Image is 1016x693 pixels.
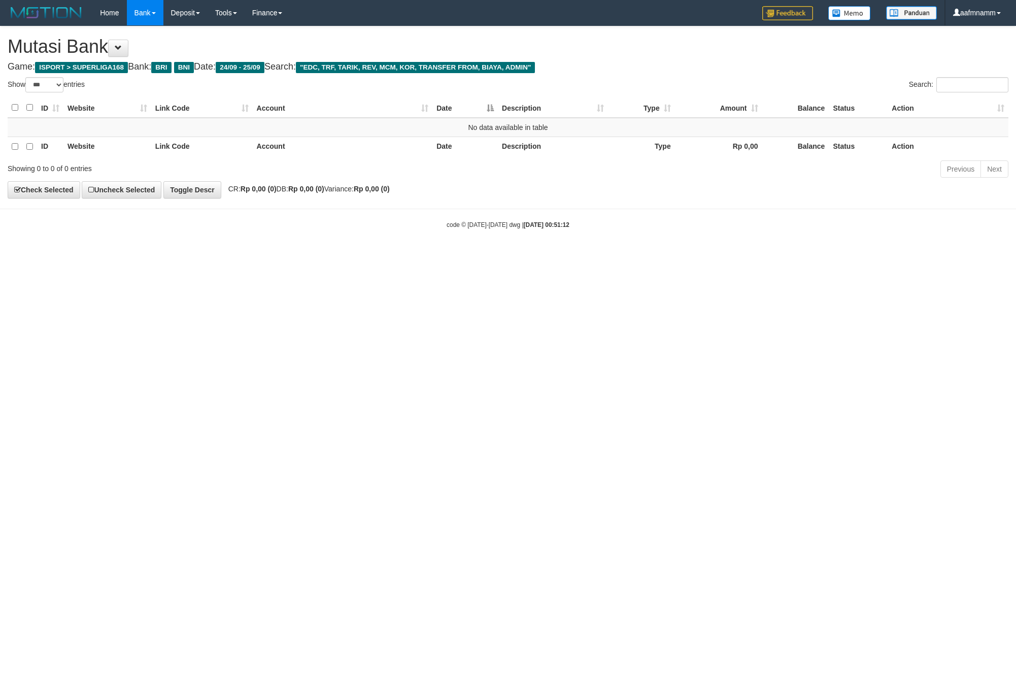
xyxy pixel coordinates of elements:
img: panduan.png [886,6,937,20]
th: Type: activate to sort column ascending [608,98,675,118]
label: Search: [909,77,1008,92]
th: Amount: activate to sort column ascending [675,98,762,118]
th: Status [829,137,888,156]
th: Action: activate to sort column ascending [888,98,1008,118]
th: Account [253,137,433,156]
select: Showentries [25,77,63,92]
a: Toggle Descr [163,181,221,199]
span: ISPORT > SUPERLIGA168 [35,62,128,73]
span: 24/09 - 25/09 [216,62,264,73]
div: Showing 0 to 0 of 0 entries [8,159,416,174]
img: MOTION_logo.png [8,5,85,20]
img: Feedback.jpg [762,6,813,20]
label: Show entries [8,77,85,92]
strong: Rp 0,00 (0) [288,185,324,193]
a: Check Selected [8,181,80,199]
a: Previous [940,160,981,178]
th: Description: activate to sort column ascending [498,98,608,118]
th: Date: activate to sort column descending [432,98,498,118]
h1: Mutasi Bank [8,37,1008,57]
th: Action [888,137,1008,156]
td: No data available in table [8,118,1008,137]
th: Link Code [151,137,253,156]
th: Balance [762,137,829,156]
th: ID [37,137,63,156]
input: Search: [936,77,1008,92]
strong: Rp 0,00 (0) [354,185,390,193]
th: Link Code: activate to sort column ascending [151,98,253,118]
th: Status [829,98,888,118]
a: Next [980,160,1008,178]
th: ID: activate to sort column ascending [37,98,63,118]
span: BRI [151,62,171,73]
span: BNI [174,62,194,73]
small: code © [DATE]-[DATE] dwg | [447,221,569,228]
h4: Game: Bank: Date: Search: [8,62,1008,72]
a: Uncheck Selected [82,181,161,199]
th: Date [432,137,498,156]
span: CR: DB: Variance: [223,185,390,193]
th: Website [63,137,151,156]
th: Rp 0,00 [675,137,762,156]
th: Description [498,137,608,156]
strong: Rp 0,00 (0) [241,185,277,193]
img: Button%20Memo.svg [828,6,871,20]
th: Type [608,137,675,156]
strong: [DATE] 00:51:12 [524,221,569,228]
th: Balance [762,98,829,118]
th: Account: activate to sort column ascending [253,98,433,118]
span: "EDC, TRF, TARIK, REV, MCM, KOR, TRANSFER FROM, BIAYA, ADMIN" [296,62,535,73]
th: Website: activate to sort column ascending [63,98,151,118]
